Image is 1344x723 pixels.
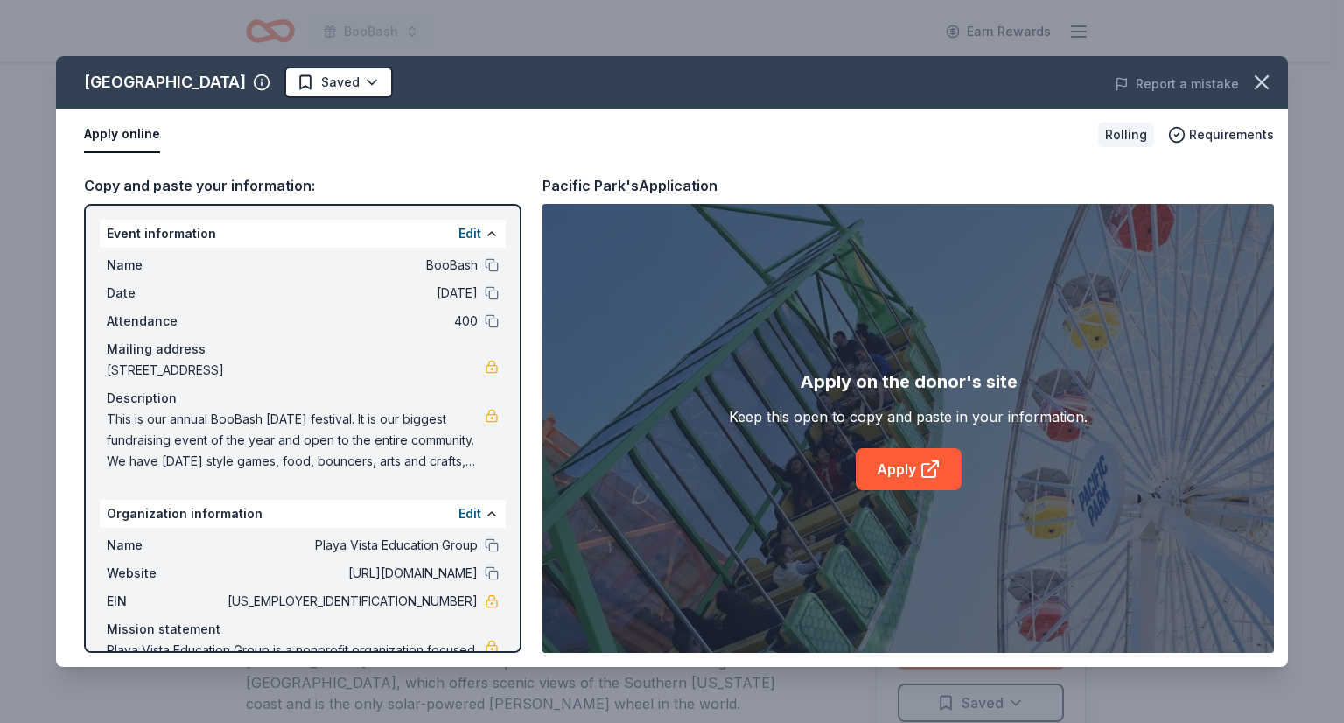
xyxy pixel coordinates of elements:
[107,283,224,304] span: Date
[107,339,499,360] div: Mailing address
[100,500,506,528] div: Organization information
[107,409,485,472] span: This is our annual BooBash [DATE] festival. It is our biggest fundraising event of the year and o...
[458,503,481,524] button: Edit
[856,448,962,490] a: Apply
[1168,124,1274,145] button: Requirements
[224,255,478,276] span: BooBash
[84,174,521,197] div: Copy and paste your information:
[107,535,224,556] span: Name
[100,220,506,248] div: Event information
[107,619,499,640] div: Mission statement
[1189,124,1274,145] span: Requirements
[321,72,360,93] span: Saved
[107,388,499,409] div: Description
[542,174,717,197] div: Pacific Park's Application
[107,640,485,703] span: Playa Vista Education Group is a nonprofit organization focused on education. It is based in [GEO...
[84,68,246,96] div: [GEOGRAPHIC_DATA]
[84,116,160,153] button: Apply online
[224,311,478,332] span: 400
[224,283,478,304] span: [DATE]
[107,255,224,276] span: Name
[107,360,485,381] span: [STREET_ADDRESS]
[107,563,224,584] span: Website
[224,535,478,556] span: Playa Vista Education Group
[284,67,393,98] button: Saved
[1098,123,1154,147] div: Rolling
[107,311,224,332] span: Attendance
[458,223,481,244] button: Edit
[729,406,1088,427] div: Keep this open to copy and paste in your information.
[224,563,478,584] span: [URL][DOMAIN_NAME]
[224,591,478,612] span: [US_EMPLOYER_IDENTIFICATION_NUMBER]
[800,368,1018,396] div: Apply on the donor's site
[107,591,224,612] span: EIN
[1115,74,1239,95] button: Report a mistake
